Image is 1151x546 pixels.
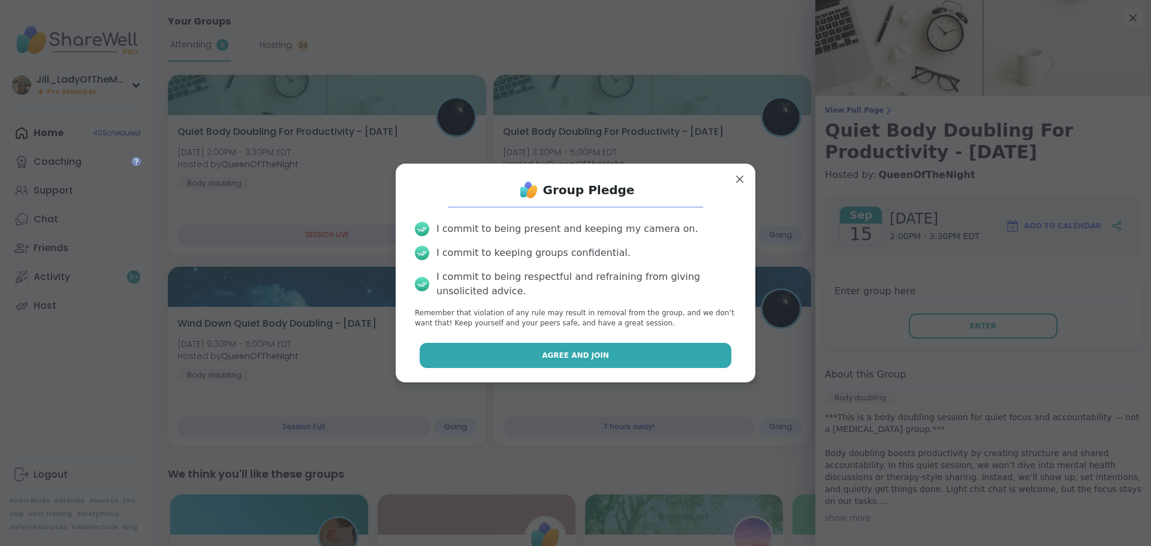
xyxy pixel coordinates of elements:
button: Agree and Join [420,343,732,368]
iframe: Spotlight [131,156,141,166]
p: Remember that violation of any rule may result in removal from the group, and we don’t want that!... [415,308,736,328]
span: Agree and Join [542,350,609,361]
img: ShareWell Logo [517,178,541,202]
div: I commit to keeping groups confidential. [436,246,631,260]
h1: Group Pledge [543,182,635,198]
div: I commit to being respectful and refraining from giving unsolicited advice. [436,270,736,298]
div: I commit to being present and keeping my camera on. [436,222,698,236]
